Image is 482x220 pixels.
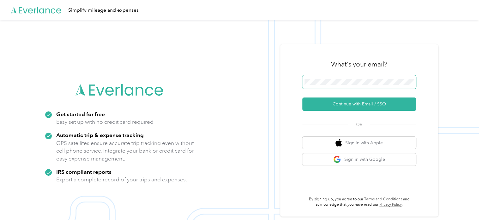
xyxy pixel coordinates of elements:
[56,168,111,175] strong: IRS compliant reports
[335,139,342,147] img: apple logo
[56,132,144,138] strong: Automatic trip & expense tracking
[379,202,402,207] a: Privacy Policy
[68,6,139,14] div: Simplify mileage and expenses
[302,153,416,166] button: google logoSign in with Google
[302,97,416,111] button: Continue with Email / SSO
[56,139,194,163] p: GPS satellites ensure accurate trip tracking even without cell phone service. Integrate your bank...
[302,137,416,149] button: apple logoSign in with Apple
[348,121,370,128] span: OR
[364,197,402,202] a: Terms and Conditions
[331,60,387,69] h3: What's your email?
[56,176,187,184] p: Export a complete record of your trips and expenses.
[333,155,341,163] img: google logo
[56,118,154,126] p: Easy set up with no credit card required
[302,197,416,208] p: By signing up, you agree to our and acknowledge that you have read our .
[56,111,105,117] strong: Get started for free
